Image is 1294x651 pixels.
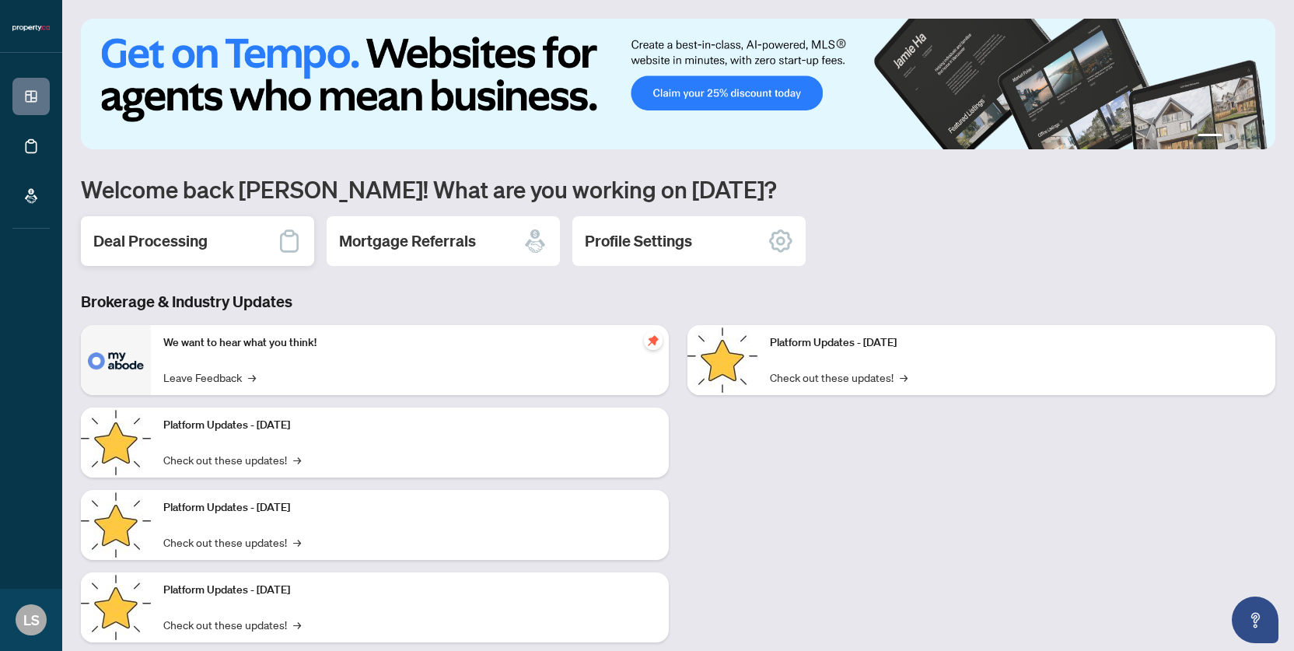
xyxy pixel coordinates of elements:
[163,417,656,434] p: Platform Updates - [DATE]
[644,331,663,350] span: pushpin
[770,334,1263,352] p: Platform Updates - [DATE]
[163,334,656,352] p: We want to hear what you think!
[1254,134,1260,140] button: 4
[585,230,692,252] h2: Profile Settings
[339,230,476,252] h2: Mortgage Referrals
[293,534,301,551] span: →
[163,369,256,386] a: Leave Feedback→
[163,499,656,516] p: Platform Updates - [DATE]
[12,23,50,33] img: logo
[81,174,1275,204] h1: Welcome back [PERSON_NAME]! What are you working on [DATE]?
[293,616,301,633] span: →
[687,325,757,395] img: Platform Updates - June 23, 2025
[770,369,908,386] a: Check out these updates!→
[23,609,40,631] span: LS
[1198,134,1222,140] button: 1
[81,19,1275,149] img: Slide 0
[1232,597,1278,643] button: Open asap
[293,451,301,468] span: →
[163,616,301,633] a: Check out these updates!→
[81,490,151,560] img: Platform Updates - July 21, 2025
[1229,134,1235,140] button: 2
[81,572,151,642] img: Platform Updates - July 8, 2025
[163,582,656,599] p: Platform Updates - [DATE]
[1241,134,1247,140] button: 3
[900,369,908,386] span: →
[248,369,256,386] span: →
[81,325,151,395] img: We want to hear what you think!
[93,230,208,252] h2: Deal Processing
[81,408,151,478] img: Platform Updates - September 16, 2025
[163,451,301,468] a: Check out these updates!→
[81,291,1275,313] h3: Brokerage & Industry Updates
[163,534,301,551] a: Check out these updates!→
